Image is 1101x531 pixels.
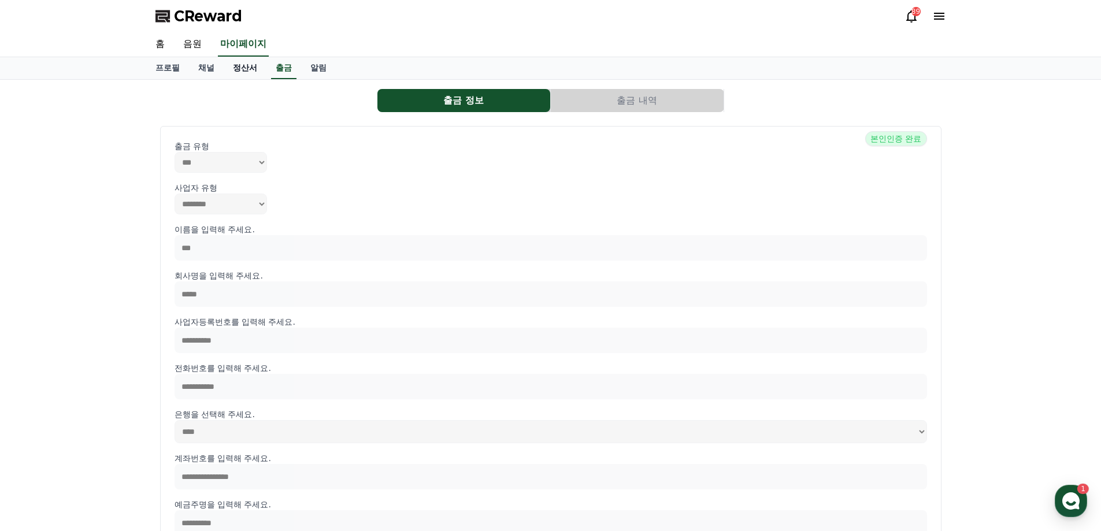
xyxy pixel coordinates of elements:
[175,140,927,152] p: 출금 유형
[911,7,921,16] div: 89
[224,57,266,79] a: 정산서
[271,57,296,79] a: 출금
[175,362,927,374] p: 전화번호를 입력해 주세요.
[76,366,149,395] a: 1대화
[175,452,927,464] p: 계좌번호를 입력해 주세요.
[174,32,211,57] a: 음원
[149,366,222,395] a: 설정
[301,57,336,79] a: 알림
[106,384,120,393] span: 대화
[904,9,918,23] a: 89
[175,316,927,328] p: 사업자등록번호를 입력해 주세요.
[146,32,174,57] a: 홈
[218,32,269,57] a: 마이페이지
[551,89,724,112] button: 출금 내역
[377,89,551,112] a: 출금 정보
[377,89,550,112] button: 출금 정보
[146,57,189,79] a: 프로필
[117,366,121,375] span: 1
[155,7,242,25] a: CReward
[175,224,927,235] p: 이름을 입력해 주세요.
[551,89,724,112] a: 출금 내역
[865,131,926,146] span: 본인인증 완료
[36,384,43,393] span: 홈
[175,499,927,510] p: 예금주명을 입력해 주세요.
[179,384,192,393] span: 설정
[175,270,927,281] p: 회사명을 입력해 주세요.
[3,366,76,395] a: 홈
[189,57,224,79] a: 채널
[175,182,927,194] p: 사업자 유형
[175,409,927,420] p: 은행을 선택해 주세요.
[174,7,242,25] span: CReward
